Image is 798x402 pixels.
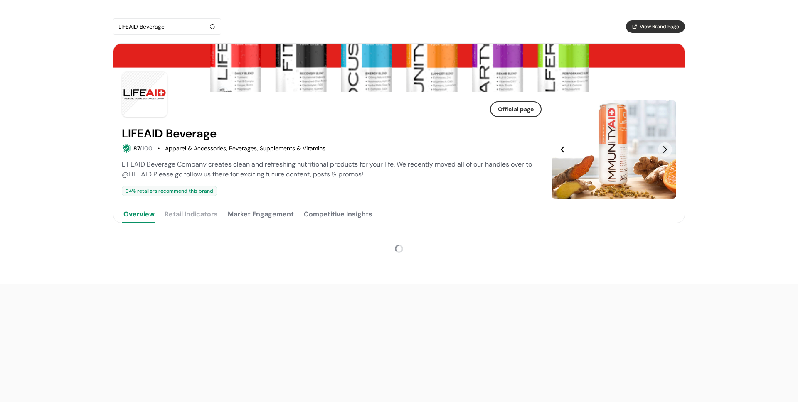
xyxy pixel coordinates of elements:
div: 94 % retailers recommend this brand [122,186,217,196]
img: Brand Photo [122,71,167,117]
button: Retail Indicators [163,206,219,223]
div: Carousel [552,100,676,199]
img: Brand cover image [113,44,685,92]
div: Apparel & Accessories, Beverages, Supplements & Vitamins [165,144,325,153]
h2: LIFEAID Beverage [122,127,217,140]
button: View Brand Page [626,20,685,33]
span: View Brand Page [640,23,679,30]
button: Official page [490,101,542,117]
button: Competitive Insights [302,206,374,223]
div: LIFEAID Beverage [118,22,207,32]
div: Slide 1 [552,100,676,199]
button: Market Engagement [226,206,296,223]
button: Previous Slide [556,142,570,157]
span: 87 [133,145,140,152]
button: Overview [122,206,156,223]
img: Slide 0 [552,100,676,199]
span: /100 [140,145,153,152]
button: Next Slide [658,142,672,157]
span: LIFEAID Beverage Company creates clean and refreshing nutritional products for your life. We rece... [122,160,532,179]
